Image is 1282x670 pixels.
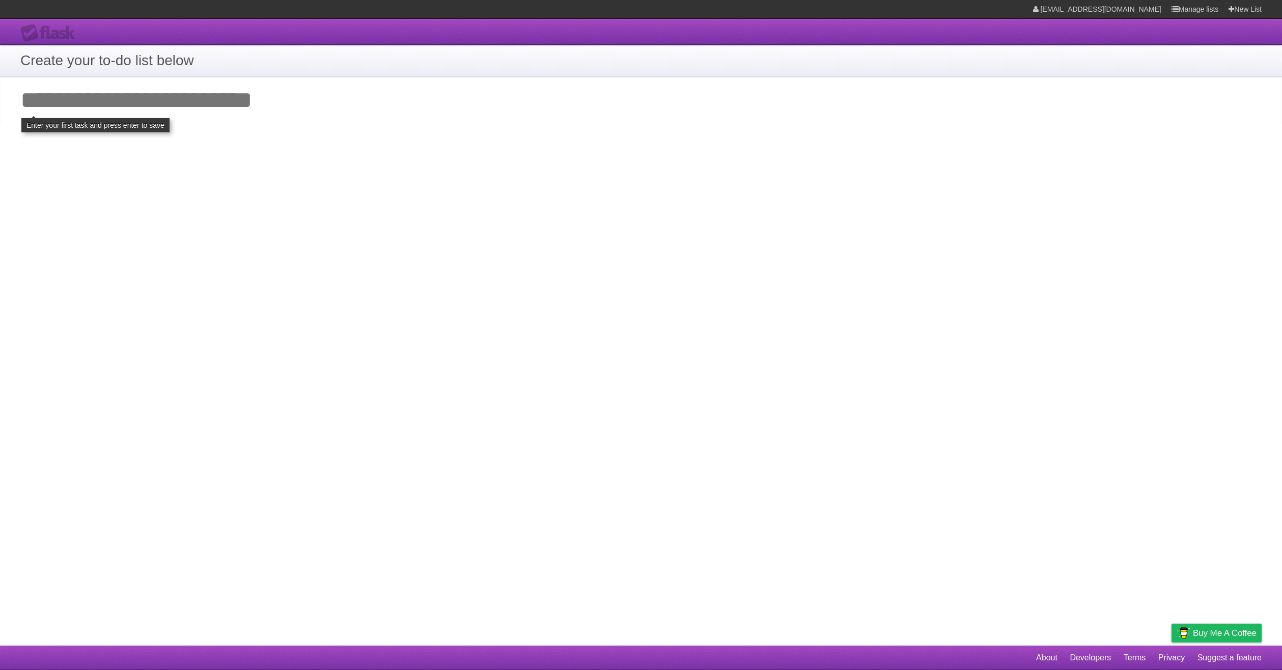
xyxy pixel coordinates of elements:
span: Buy me a coffee [1193,624,1257,642]
img: Buy me a coffee [1177,624,1190,641]
a: About [1036,648,1057,667]
a: Developers [1070,648,1111,667]
div: Flask [20,24,81,42]
a: Buy me a coffee [1172,624,1262,643]
h1: Create your to-do list below [20,50,1262,71]
a: Suggest a feature [1197,648,1262,667]
a: Terms [1124,648,1146,667]
a: Privacy [1158,648,1185,667]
